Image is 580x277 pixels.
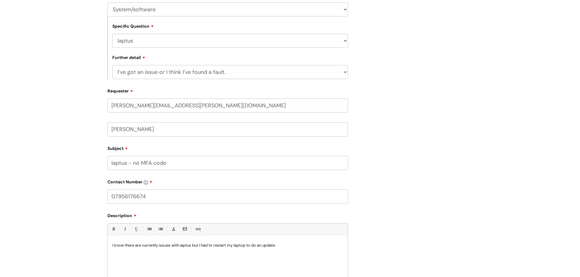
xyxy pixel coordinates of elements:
[170,225,177,233] a: Font Color
[112,23,154,29] label: Specific Question
[121,225,128,233] a: Italic (Ctrl-I)
[107,211,348,218] label: Description
[107,144,348,151] label: Subject
[107,99,348,113] input: Email
[112,243,343,248] p: I know there are currently issues with iaptus but I had to restart my laptop to do an update.
[194,225,202,233] a: Link
[156,225,164,233] a: 1. Ordered List (Ctrl-Shift-8)
[145,225,153,233] a: • Unordered List (Ctrl-Shift-7)
[107,177,348,185] label: Contact Number
[132,225,140,233] a: Underline(Ctrl-U)
[107,86,348,94] label: Requester
[144,180,148,185] img: info-icon.svg
[107,122,348,136] input: Your Name
[112,54,145,60] label: Further detail
[181,225,188,233] a: Back Color
[110,225,117,233] a: Bold (Ctrl-B)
